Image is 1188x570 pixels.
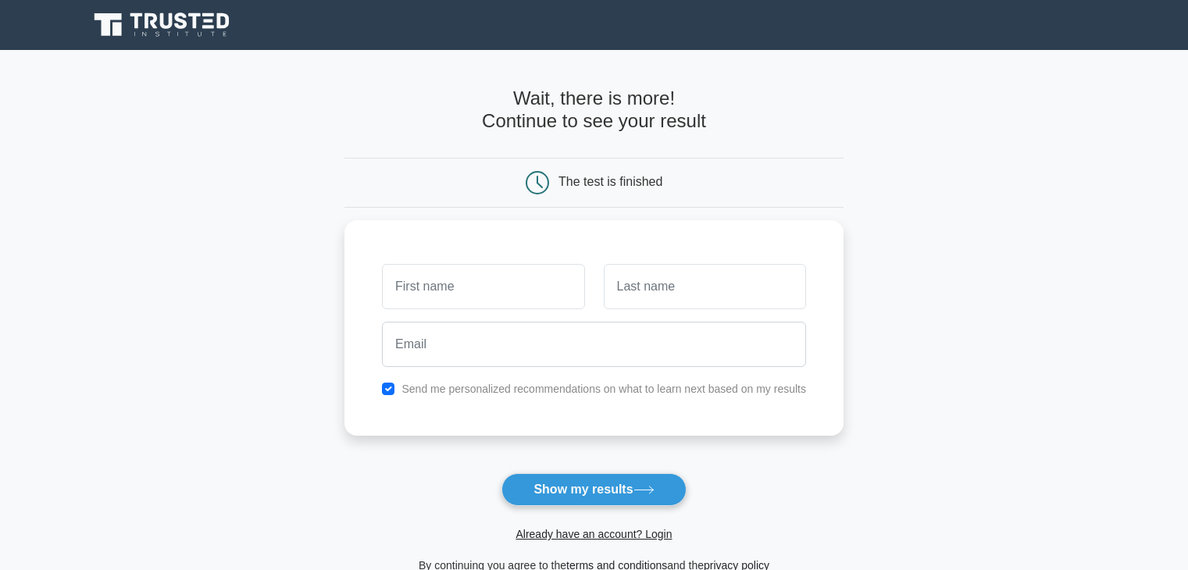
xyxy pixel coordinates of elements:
[604,264,806,309] input: Last name
[516,528,672,540] a: Already have an account? Login
[344,87,844,133] h4: Wait, there is more! Continue to see your result
[382,322,806,367] input: Email
[501,473,686,506] button: Show my results
[382,264,584,309] input: First name
[401,383,806,395] label: Send me personalized recommendations on what to learn next based on my results
[558,175,662,188] div: The test is finished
